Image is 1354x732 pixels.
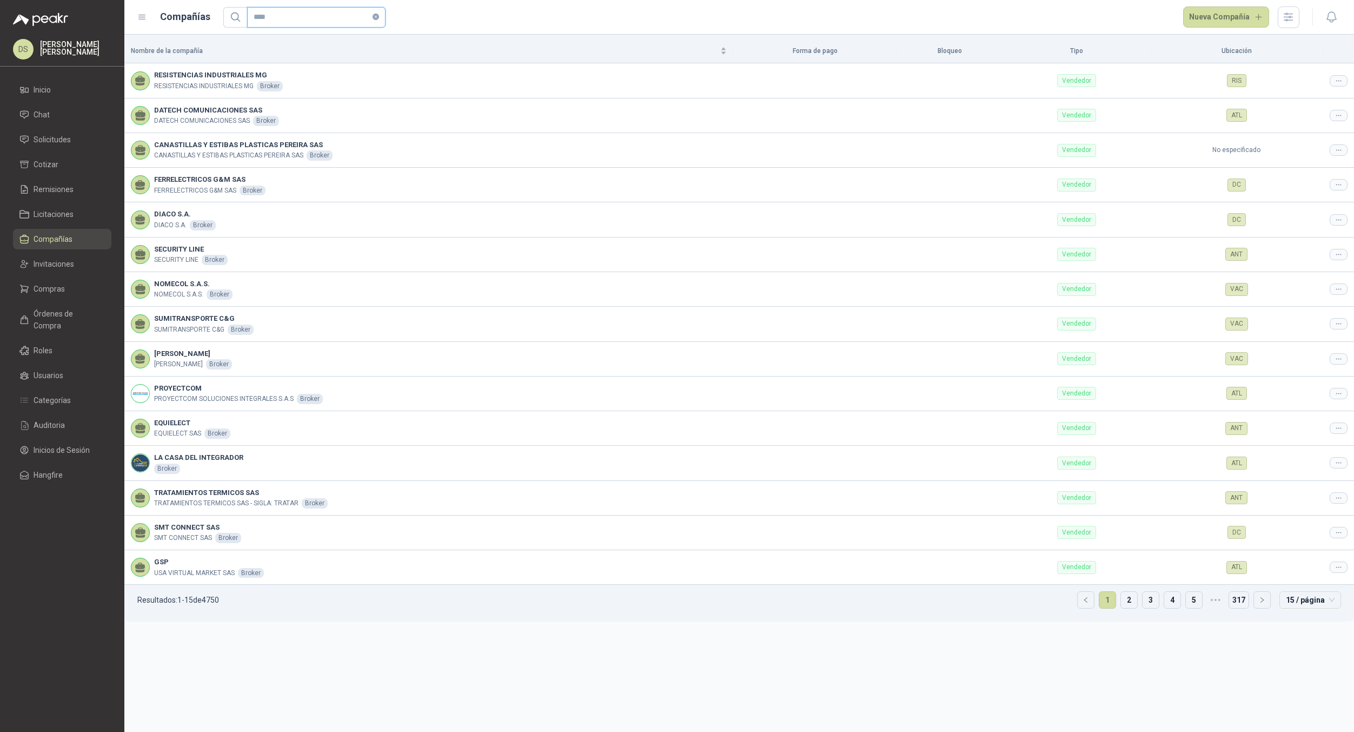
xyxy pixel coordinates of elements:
p: [PERSON_NAME] [PERSON_NAME] [40,41,111,56]
div: Vendedor [1057,213,1096,226]
a: Auditoria [13,415,111,436]
div: VAC [1225,318,1248,331]
p: SECURITY LINE [154,255,198,265]
div: Vendedor [1057,109,1096,122]
li: 5 [1185,591,1203,609]
a: Usuarios [13,365,111,386]
a: 5 [1186,592,1202,608]
a: 1 [1099,592,1116,608]
div: Broker [206,359,232,370]
div: Vendedor [1057,283,1096,296]
b: TRATAMIENTOS TERMICOS SAS [154,487,328,498]
div: Broker [240,186,266,196]
b: SMT CONNECT SAS [154,522,241,533]
div: Broker [238,568,264,578]
div: Broker [302,498,328,509]
a: Roles [13,340,111,361]
b: [PERSON_NAME] [154,348,232,359]
a: Invitaciones [13,254,111,274]
a: Chat [13,104,111,125]
a: Inicio [13,80,111,100]
a: Remisiones [13,179,111,200]
div: Broker [207,289,233,300]
li: 2 [1120,591,1138,609]
b: EQUIELECT [154,418,230,428]
span: right [1259,597,1265,603]
span: Inicio [34,84,51,96]
p: SMT CONNECT SAS [154,533,212,543]
b: CANASTILLAS Y ESTIBAS PLASTICAS PEREIRA SAS [154,140,333,150]
span: Compañías [34,233,72,245]
div: ATL [1226,457,1247,470]
p: DATECH COMUNICACIONES SAS [154,116,250,126]
a: 317 [1229,592,1249,608]
div: Broker [154,464,180,474]
a: 4 [1164,592,1180,608]
th: Bloqueo [897,39,1003,63]
span: Usuarios [34,370,63,381]
p: CANASTILLAS Y ESTIBAS PLASTICAS PEREIRA SAS [154,150,303,161]
img: Logo peakr [13,13,68,26]
h1: Compañías [160,9,210,24]
li: 5 páginas siguientes [1207,591,1224,609]
div: Broker [257,81,283,91]
a: Compras [13,279,111,299]
span: Nombre de la compañía [131,46,718,56]
b: GSP [154,557,264,568]
span: close-circle [373,12,379,22]
button: Nueva Compañía [1183,6,1270,28]
div: ATL [1226,561,1247,574]
span: left [1083,597,1089,603]
div: Broker [228,325,254,335]
div: ANT [1225,248,1247,261]
b: LA CASA DEL INTEGRADOR [154,452,243,463]
a: Categorías [13,390,111,411]
span: Chat [34,109,50,121]
div: Broker [215,533,241,543]
p: SUMITRANSPORTE C&G [154,325,224,335]
li: Página siguiente [1253,591,1271,609]
div: Broker [202,255,228,265]
li: 4 [1164,591,1181,609]
div: ANT [1225,491,1247,504]
a: Licitaciones [13,204,111,225]
div: Vendedor [1057,422,1096,435]
div: ATL [1226,387,1247,400]
div: Broker [253,116,279,126]
div: Vendedor [1057,248,1096,261]
p: [PERSON_NAME] [154,359,203,370]
li: 1 [1099,591,1116,609]
div: ANT [1225,422,1247,435]
div: DC [1227,179,1246,192]
b: DIACO S.A. [154,209,216,220]
li: 3 [1142,591,1159,609]
div: VAC [1225,352,1248,365]
div: Vendedor [1057,144,1096,157]
span: Inicios de Sesión [34,444,90,456]
div: Broker [190,220,216,230]
div: VAC [1225,283,1248,296]
b: SECURITY LINE [154,244,228,255]
a: Compañías [13,229,111,249]
span: Compras [34,283,65,295]
span: Hangfire [34,469,63,481]
a: Cotizar [13,154,111,175]
span: ••• [1207,591,1224,609]
img: Company Logo [131,454,149,472]
b: FERRELECTRICOS G&M SAS [154,174,266,185]
div: RIS [1227,74,1246,87]
a: Órdenes de Compra [13,304,111,336]
b: RESISTENCIAS INDUSTRIALES MG [154,70,283,81]
div: Vendedor [1057,387,1096,400]
div: Vendedor [1057,352,1096,365]
p: No especificado [1157,145,1317,155]
div: Broker [297,394,323,404]
div: Vendedor [1057,457,1096,470]
p: NOMECOL S.A.S. [154,289,203,300]
button: right [1254,592,1270,608]
b: NOMECOL S.A.S. [154,279,233,289]
a: Solicitudes [13,129,111,150]
p: PROYECTCOM SOLUCIONES INTEGRALES S.A.S [154,394,294,404]
span: 15 / página [1286,592,1335,608]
